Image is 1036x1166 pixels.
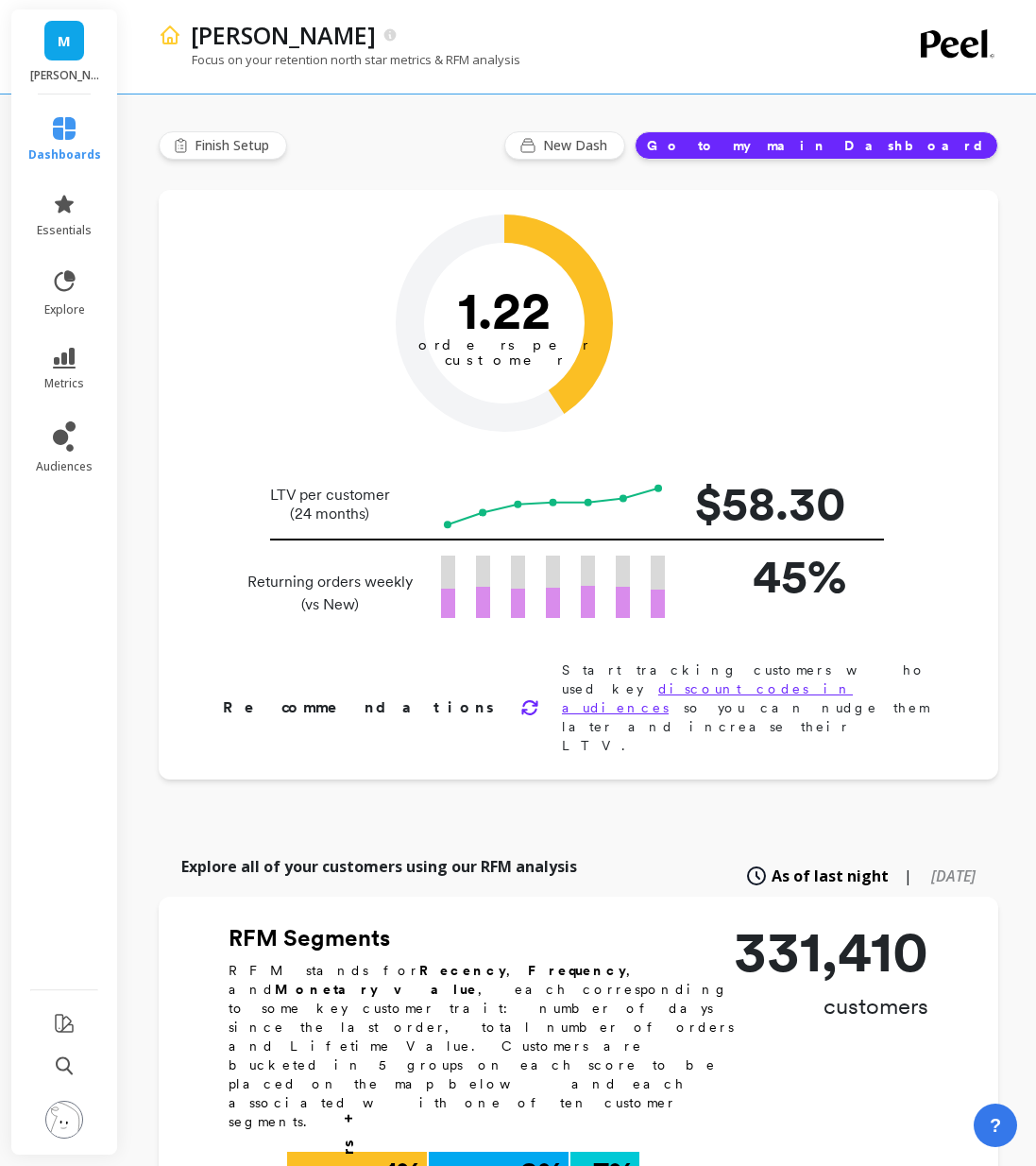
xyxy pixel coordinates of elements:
[37,223,92,238] span: essentials
[695,540,846,611] p: 45%
[458,279,551,341] text: 1.22
[44,376,84,391] span: metrics
[772,865,889,887] span: As of last night
[562,681,853,715] a: discount codes in audiences
[562,660,938,755] p: Start tracking customers who used key so you can nudge them later and increase their LTV.
[181,855,577,878] p: Explore all of your customers using our RFM analysis
[195,136,275,155] span: Finish Setup
[45,1101,83,1139] img: profile picture
[28,147,101,163] span: dashboards
[36,459,93,474] span: audiences
[931,866,976,886] span: [DATE]
[223,696,498,719] p: Recommendations
[242,486,418,523] p: LTV per customer (24 months)
[904,865,912,887] span: |
[734,923,928,980] p: 331,410
[229,923,734,953] h2: RFM Segments
[543,136,613,155] span: New Dash
[159,24,181,46] img: header icon
[159,51,520,68] p: Focus on your retention north star metrics & RFM analysis
[191,19,376,51] p: maude
[242,571,418,616] p: Returning orders weekly (vs New)
[734,991,928,1021] p: customers
[974,1104,1017,1147] button: ?
[635,131,998,160] button: Go to my main Dashboard
[229,961,734,1131] p: RFM stands for , , and , each corresponding to some key customer trait: number of days since the ...
[30,68,99,83] p: maude
[990,1112,1001,1139] span: ?
[504,131,625,160] button: New Dash
[58,30,71,52] span: M
[275,982,478,997] b: Monetary value
[159,131,287,160] button: Finish Setup
[445,352,565,369] tspan: customer
[528,963,626,978] b: Frequency
[44,302,85,317] span: explore
[419,963,506,978] b: Recency
[695,468,846,539] p: $58.30
[418,336,590,353] tspan: orders per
